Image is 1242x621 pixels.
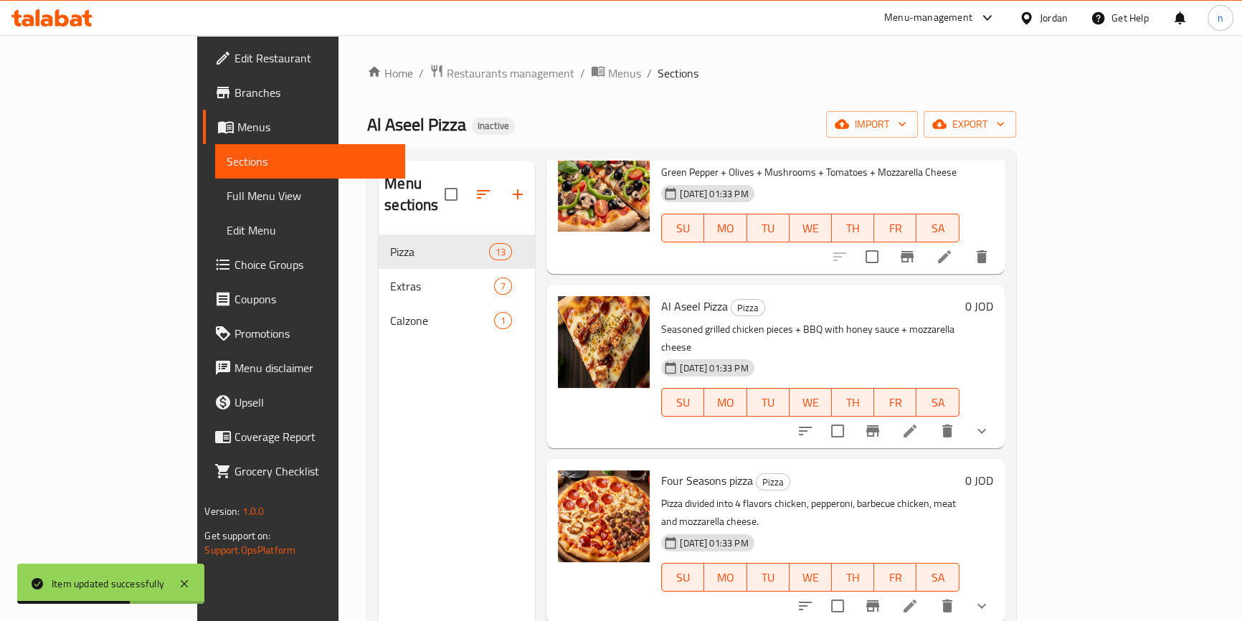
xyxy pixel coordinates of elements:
span: FR [880,218,911,239]
button: MO [704,388,746,417]
div: Calzone1 [379,303,535,338]
img: Mixed Vegetables pizza [558,140,650,232]
svg: Show Choices [973,422,990,440]
svg: Show Choices [973,597,990,615]
span: TH [838,218,868,239]
p: Green Pepper + Olives + Mushrooms + Tomatoes + Mozzarella Cheese [661,163,959,181]
button: WE [790,388,832,417]
a: Edit menu item [936,248,953,265]
span: SU [668,218,698,239]
span: Sections [658,65,698,82]
button: TH [832,388,874,417]
span: Sort sections [466,177,501,212]
div: Jordan [1040,10,1068,26]
span: 1.0.0 [242,502,265,521]
button: import [826,111,918,138]
span: Select all sections [436,179,466,209]
button: TH [832,563,874,592]
span: export [935,115,1005,133]
span: SU [668,392,698,413]
button: WE [790,563,832,592]
a: Choice Groups [203,247,404,282]
button: WE [790,214,832,242]
span: Branches [234,84,393,101]
span: 7 [495,280,511,293]
img: Four Seasons pizza [558,470,650,562]
button: show more [964,414,999,448]
span: WE [795,218,826,239]
span: Edit Menu [227,222,393,239]
button: MO [704,563,746,592]
span: MO [710,218,741,239]
a: Coupons [203,282,404,316]
span: Pizza [757,474,790,490]
a: Edit Restaurant [203,41,404,75]
span: Pizza [731,300,764,316]
div: Pizza [756,473,790,490]
span: Upsell [234,394,393,411]
a: Grocery Checklist [203,454,404,488]
div: items [489,243,512,260]
nav: breadcrumb [367,64,1015,82]
span: Al Aseel Pizza [367,108,466,141]
span: Grocery Checklist [234,463,393,480]
span: Menus [608,65,641,82]
span: TH [838,392,868,413]
span: import [838,115,906,133]
button: SA [916,563,959,592]
button: FR [874,214,916,242]
span: Inactive [472,120,515,132]
a: Support.OpsPlatform [204,541,295,559]
div: Pizza [731,299,765,316]
a: Coverage Report [203,419,404,454]
h6: 0 JOD [965,470,993,490]
div: Extras7 [379,269,535,303]
span: Menu disclaimer [234,359,393,376]
span: MO [710,567,741,588]
span: 13 [490,245,511,259]
span: Extras [390,278,494,295]
button: SA [916,214,959,242]
button: Branch-specific-item [890,240,924,274]
a: Full Menu View [215,179,404,213]
li: / [647,65,652,82]
li: / [580,65,585,82]
div: items [494,312,512,329]
p: Pizza divided into 4 flavors chicken, pepperoni, barbecue chicken, meat and mozzarella cheese. [661,495,959,531]
button: TU [747,563,790,592]
span: Sections [227,153,393,170]
a: Menus [203,110,404,144]
span: Pizza [390,243,489,260]
div: Calzone [390,312,494,329]
span: FR [880,392,911,413]
button: TU [747,214,790,242]
span: Edit Restaurant [234,49,393,67]
a: Restaurants management [430,64,574,82]
button: MO [704,214,746,242]
span: SA [922,567,953,588]
span: Select to update [823,591,853,621]
li: / [419,65,424,82]
a: Edit menu item [901,422,919,440]
span: [DATE] 01:33 PM [674,536,754,550]
button: TU [747,388,790,417]
span: [DATE] 01:33 PM [674,361,754,375]
button: SA [916,388,959,417]
span: WE [795,567,826,588]
span: Coupons [234,290,393,308]
a: Branches [203,75,404,110]
button: SU [661,214,704,242]
span: MO [710,392,741,413]
span: TU [753,218,784,239]
button: Add section [501,177,535,212]
button: TH [832,214,874,242]
a: Upsell [203,385,404,419]
div: Pizza13 [379,234,535,269]
p: Seasoned grilled chicken pieces + BBQ with honey sauce + mozzarella cheese [661,321,959,356]
span: FR [880,567,911,588]
span: Restaurants management [447,65,574,82]
span: SA [922,392,953,413]
a: Sections [215,144,404,179]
